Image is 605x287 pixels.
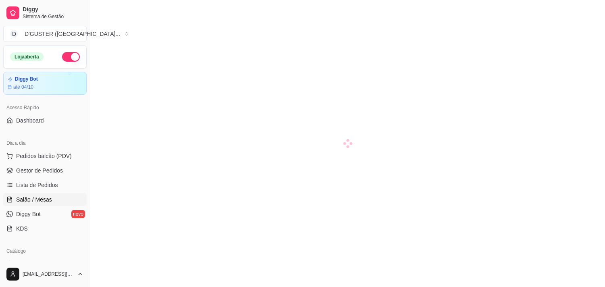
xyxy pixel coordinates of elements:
[3,245,87,258] div: Catálogo
[3,164,87,177] a: Gestor de Pedidos
[13,84,33,90] article: até 04/10
[23,6,83,13] span: Diggy
[3,264,87,284] button: [EMAIL_ADDRESS][DOMAIN_NAME]
[3,3,87,23] a: DiggySistema de Gestão
[16,225,28,233] span: KDS
[3,72,87,95] a: Diggy Botaté 04/10
[3,114,87,127] a: Dashboard
[16,166,63,175] span: Gestor de Pedidos
[16,260,39,268] span: Produtos
[16,195,52,204] span: Salão / Mesas
[23,13,83,20] span: Sistema de Gestão
[62,52,80,62] button: Alterar Status
[3,193,87,206] a: Salão / Mesas
[16,181,58,189] span: Lista de Pedidos
[3,208,87,220] a: Diggy Botnovo
[10,30,18,38] span: D
[23,271,74,277] span: [EMAIL_ADDRESS][DOMAIN_NAME]
[15,76,38,82] article: Diggy Bot
[3,258,87,270] a: Produtos
[3,179,87,191] a: Lista de Pedidos
[16,152,72,160] span: Pedidos balcão (PDV)
[3,137,87,150] div: Dia a dia
[3,26,87,42] button: Select a team
[3,150,87,162] button: Pedidos balcão (PDV)
[3,101,87,114] div: Acesso Rápido
[16,116,44,125] span: Dashboard
[16,210,41,218] span: Diggy Bot
[10,52,44,61] div: Loja aberta
[3,222,87,235] a: KDS
[25,30,120,38] div: D'GUSTER ([GEOGRAPHIC_DATA] ...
